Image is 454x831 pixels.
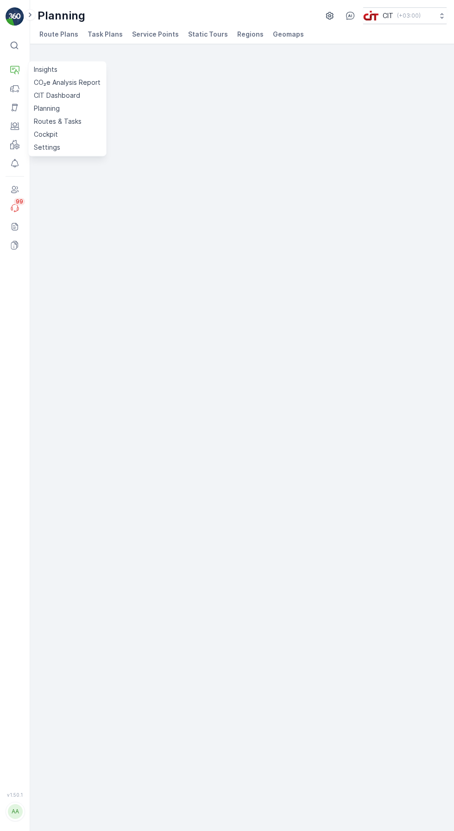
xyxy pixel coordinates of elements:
[8,804,23,819] div: AA
[237,30,264,39] span: Regions
[38,8,85,23] p: Planning
[6,199,24,217] a: 99
[188,30,228,39] span: Static Tours
[132,30,179,39] span: Service Points
[273,30,304,39] span: Geomaps
[88,30,123,39] span: Task Plans
[6,7,24,26] img: logo
[6,792,24,798] span: v 1.50.1
[363,7,447,24] button: CIT(+03:00)
[16,198,23,205] p: 99
[39,30,78,39] span: Route Plans
[363,11,379,21] img: cit-logo_pOk6rL0.png
[383,11,393,20] p: CIT
[397,12,421,19] p: ( +03:00 )
[6,799,24,824] button: AA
